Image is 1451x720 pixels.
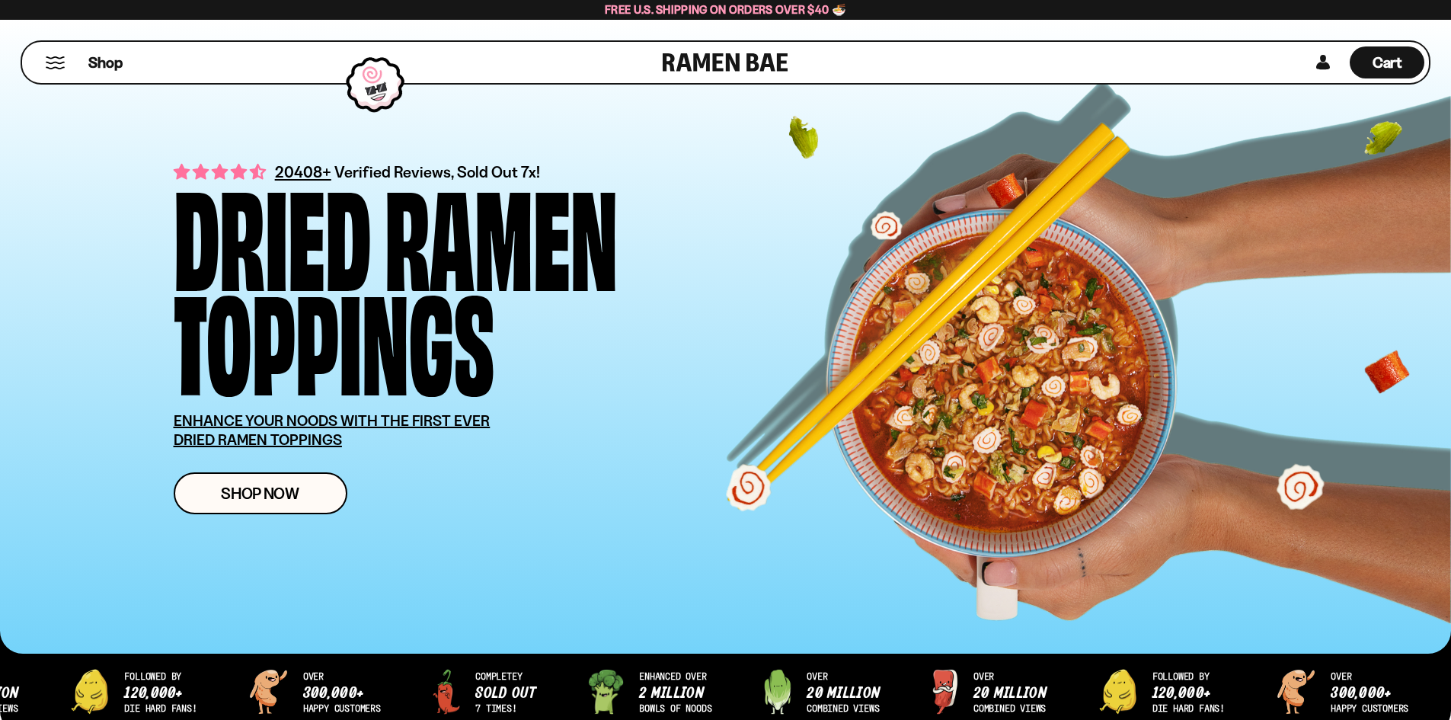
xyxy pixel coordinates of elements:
u: ENHANCE YOUR NOODS WITH THE FIRST EVER DRIED RAMEN TOPPINGS [174,411,491,449]
button: Mobile Menu Trigger [45,56,66,69]
a: Shop [88,46,123,78]
div: Toppings [174,284,494,389]
span: Shop [88,53,123,73]
span: Free U.S. Shipping on Orders over $40 🍜 [605,2,846,17]
span: Shop Now [221,485,299,501]
div: Dried [174,180,371,284]
div: Cart [1350,42,1424,83]
span: Cart [1373,53,1402,72]
div: Ramen [385,180,618,284]
a: Shop Now [174,472,347,514]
